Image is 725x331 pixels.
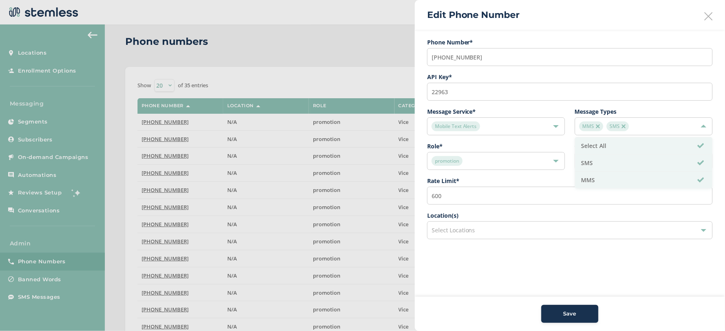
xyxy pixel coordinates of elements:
[575,107,713,116] label: Message Types
[427,142,565,150] label: Role
[596,124,600,128] img: icon-close-accent-8a337256.svg
[427,107,565,116] label: Message Service
[432,156,463,166] span: promotion
[575,137,712,154] li: Select All
[579,121,603,131] span: MMS
[563,310,576,318] span: Save
[575,172,712,188] li: MMS
[575,154,712,172] li: SMS
[427,211,713,220] label: Location(s)
[427,38,713,46] label: Phone Number*
[427,187,713,205] input: Enter Rate Limit
[427,177,713,185] label: Rate Limit
[622,124,626,128] img: icon-close-accent-8a337256.svg
[427,73,713,81] label: API Key
[427,83,713,101] input: Enter API Key
[432,121,480,131] span: Mobile Text Alerts
[427,48,713,66] input: (XXX) XXX-XXXX
[607,121,629,131] span: SMS
[427,8,520,22] h2: Edit Phone Number
[432,226,475,234] span: Select Locations
[541,305,599,323] button: Save
[684,292,725,331] iframe: Chat Widget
